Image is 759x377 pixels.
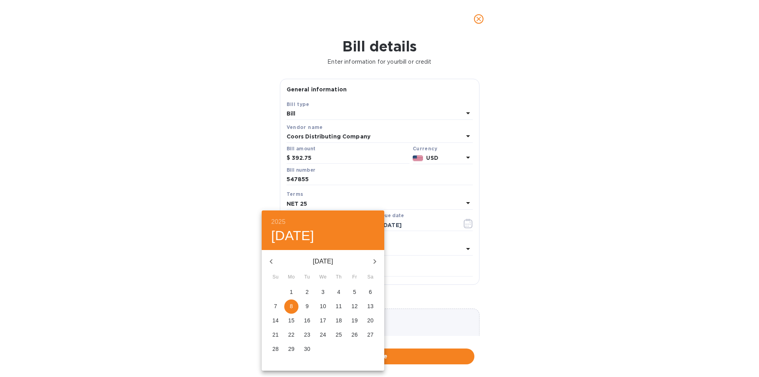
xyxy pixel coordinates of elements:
[347,299,362,314] button: 12
[288,331,295,339] p: 22
[300,342,314,356] button: 30
[351,316,358,324] p: 19
[351,302,358,310] p: 12
[347,328,362,342] button: 26
[268,328,283,342] button: 21
[306,288,309,296] p: 2
[316,314,330,328] button: 17
[336,316,342,324] p: 18
[347,273,362,281] span: Fr
[336,331,342,339] p: 25
[300,314,314,328] button: 16
[288,345,295,353] p: 29
[321,288,325,296] p: 3
[369,288,372,296] p: 6
[367,316,374,324] p: 20
[316,299,330,314] button: 10
[332,285,346,299] button: 4
[272,331,279,339] p: 21
[332,314,346,328] button: 18
[363,314,378,328] button: 20
[284,273,298,281] span: Mo
[290,288,293,296] p: 1
[272,345,279,353] p: 28
[304,331,310,339] p: 23
[284,299,298,314] button: 8
[363,285,378,299] button: 6
[367,302,374,310] p: 13
[306,302,309,310] p: 9
[284,285,298,299] button: 1
[268,342,283,356] button: 28
[332,273,346,281] span: Th
[304,345,310,353] p: 30
[268,273,283,281] span: Su
[300,285,314,299] button: 2
[363,273,378,281] span: Sa
[367,331,374,339] p: 27
[332,299,346,314] button: 11
[351,331,358,339] p: 26
[284,342,298,356] button: 29
[274,302,277,310] p: 7
[288,316,295,324] p: 15
[316,328,330,342] button: 24
[320,331,326,339] p: 24
[304,316,310,324] p: 16
[290,302,293,310] p: 8
[320,316,326,324] p: 17
[320,302,326,310] p: 10
[271,227,314,244] button: [DATE]
[300,328,314,342] button: 23
[284,328,298,342] button: 22
[363,328,378,342] button: 27
[347,285,362,299] button: 5
[316,273,330,281] span: We
[337,288,340,296] p: 4
[272,316,279,324] p: 14
[332,328,346,342] button: 25
[268,314,283,328] button: 14
[281,257,365,266] p: [DATE]
[271,216,285,227] button: 2025
[336,302,342,310] p: 11
[284,314,298,328] button: 15
[268,299,283,314] button: 7
[353,288,356,296] p: 5
[347,314,362,328] button: 19
[316,285,330,299] button: 3
[300,273,314,281] span: Tu
[363,299,378,314] button: 13
[300,299,314,314] button: 9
